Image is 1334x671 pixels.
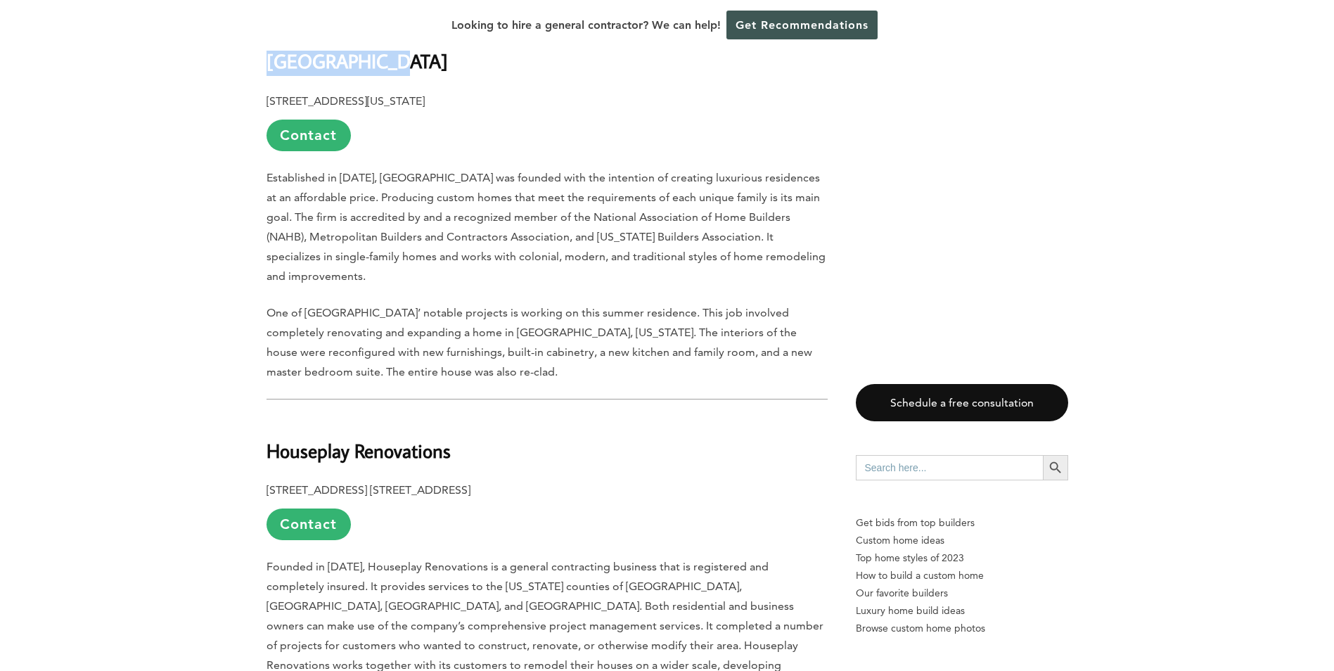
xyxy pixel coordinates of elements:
[856,455,1043,480] input: Search here...
[267,438,451,463] b: Houseplay Renovations
[267,171,826,283] span: Established in [DATE], [GEOGRAPHIC_DATA] was founded with the intention of creating luxurious res...
[856,549,1068,567] a: Top home styles of 2023
[267,509,351,540] a: Contact
[856,620,1068,637] a: Browse custom home photos
[856,532,1068,549] a: Custom home ideas
[1048,460,1063,475] svg: Search
[856,567,1068,584] a: How to build a custom home
[856,584,1068,602] a: Our favorite builders
[856,514,1068,532] p: Get bids from top builders
[267,49,448,73] b: [GEOGRAPHIC_DATA]
[267,483,470,497] b: [STREET_ADDRESS] [STREET_ADDRESS]
[856,384,1068,421] a: Schedule a free consultation
[726,11,878,39] a: Get Recommendations
[1264,601,1317,654] iframe: Drift Widget Chat Controller
[267,94,425,108] b: [STREET_ADDRESS][US_STATE]
[856,602,1068,620] a: Luxury home build ideas
[267,120,351,151] a: Contact
[267,306,812,378] span: One of [GEOGRAPHIC_DATA]’ notable projects is working on this summer residence. This job involved...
